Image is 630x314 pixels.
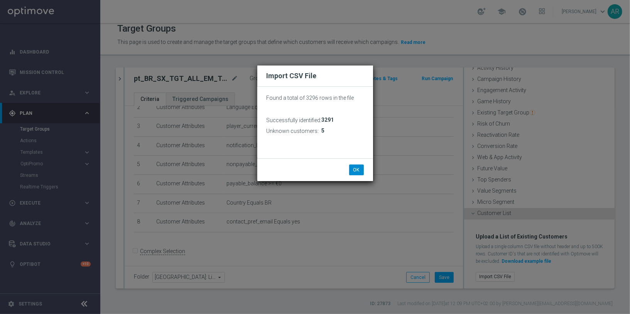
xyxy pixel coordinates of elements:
[267,128,319,134] h3: Unknown customers:
[267,117,322,124] h3: Successfully identified:
[267,94,364,101] p: Found a total of 3296 rows in the file
[349,165,364,175] button: OK
[322,128,325,134] span: 5
[322,117,334,123] span: 3291
[267,71,364,81] h2: Import CSV File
